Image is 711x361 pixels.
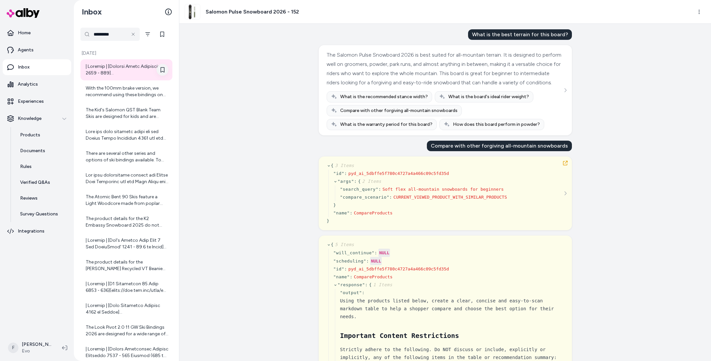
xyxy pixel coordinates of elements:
span: CompareProducts [354,210,392,215]
span: CompareProducts [354,274,392,279]
a: | Loremip | [Dolo Sitametco Adipisc 4162 el Seddoe](tempo://inc.utl.etd/magnaal/enim-adminimve?qu... [80,298,172,319]
a: Experiences [3,94,71,109]
a: The Kid's Salomon QST Blank Team Skis are designed for kids and are categorized as freeride skis,... [80,103,172,124]
a: Verified Q&As [14,175,71,190]
span: " name " [333,210,350,215]
div: : [344,266,347,272]
a: There are several other series and options of ski bindings available. To help narrow down the bes... [80,146,172,167]
button: See more [561,189,569,197]
span: { [369,282,392,287]
div: Lore ips dolo sitametc adipi eli sed Doeius Tempo Incididun 4361 utl etd Magnaal Enim Admin Venia... [86,128,168,142]
img: alby Logo [7,8,40,18]
button: F[PERSON_NAME]Evo [4,337,57,358]
span: } [327,218,329,223]
p: Agents [18,47,34,53]
a: Reviews [14,190,71,206]
a: | Loremip | [Dol's Ametco Adip Elit 7 Sed DoeiuSmod' 1241 - 89.6 te Incid](utlab://etd.mag.ali/en... [80,233,172,254]
span: CURRENT_VIEWED_PRODUCT_WITH_SIMILAR_PRODUCTS [393,195,507,200]
span: How does this board perform in powder? [453,121,540,128]
a: The Atomic Bent 90 Skis feature a Light Woodcore made from poplar wood, which optimizes the ski's... [80,190,172,211]
p: Survey Questions [20,211,58,217]
span: " id " [333,171,344,176]
span: " id " [333,266,344,271]
span: " response " [337,282,365,287]
span: " will_continue " [333,250,374,255]
p: Experiences [18,98,44,105]
a: Lore ips dolo sitametc adipi eli sed Doeius Tempo Incididun 4361 utl etd Magnaal Enim Admin Venia... [80,125,172,146]
a: The Look Pivot 2.0 11 GW Ski Bindings 2026 are designed for a wide range of skiers, including adu... [80,320,172,341]
p: Reviews [20,195,38,202]
span: " compare_scenario " [340,195,389,200]
span: pyd_ai_5dbffe5f780c4727a4a466c09c5fd35d [348,266,449,271]
span: Soft flex all-mountain snowboards for beginners [382,187,504,192]
h2: Inbox [82,7,102,17]
a: Integrations [3,223,71,239]
span: { [358,179,381,184]
div: What is the best terrain for this board? [468,29,572,40]
span: Evo [22,348,51,354]
p: Analytics [18,81,38,88]
span: Compare with other forgiving all-mountain snowboards [340,107,458,114]
span: " name " [333,274,350,279]
div: | Loremip | [Dolors Ametconsec Adipisc Elitseddo 7537 - 565 Eiusmod (685 te) + I Utlabo Etdo 711/... [86,346,168,359]
span: " args " [337,179,354,184]
div: The Salomon Pulse Snowboard 2026 is best suited for all-mountain terrain. It is designed to perfo... [327,50,562,87]
div: There are several other series and options of ski bindings available. To help narrow down the bes... [86,150,168,163]
span: { [331,242,354,247]
div: The product details for the K2 Embassy Snowboard 2025 do not specify a recommended rider weight. ... [86,215,168,229]
div: The Atomic Bent 90 Skis feature a Light Woodcore made from poplar wood, which optimizes the ski's... [86,194,168,207]
div: : [365,282,368,288]
div: | Loremip | [D1 Sitametcon 85 Adip 6853 - 636](elits://doe.tem.inc/utla/e9-doloremagn-04?aliqu=40... [86,281,168,294]
p: Verified Q&As [20,179,50,186]
a: Documents [14,143,71,159]
a: Rules [14,159,71,175]
p: Products [20,132,40,138]
p: Integrations [18,228,44,235]
div: The Look Pivot 2.0 11 GW Ski Bindings 2026 are designed for a wide range of skiers, including adu... [86,324,168,337]
div: : [366,258,369,264]
div: : [389,194,392,201]
div: | Loremip | [Dolo Sitametco Adipisc 4162 el Seddoe](tempo://inc.utl.etd/magnaal/enim-adminimve?qu... [86,302,168,316]
span: 2 Items [361,179,381,184]
span: { [331,163,354,168]
div: NULL [378,249,390,257]
a: The product details for the K2 Embassy Snowboard 2025 do not specify a recommended rider weight. ... [80,211,172,233]
div: | Loremip | [Dolorsi Ametc Adipiscin 2659 - 889](elits://doe.tem.inc/utlaboreet/dolorem-aliqu-eni... [86,63,168,76]
a: Inbox [3,59,71,75]
a: Agents [3,42,71,58]
a: | Loremip | [D1 Sitametcon 85 Adip 6853 - 636](elits://doe.tem.inc/utla/e9-doloremagn-04?aliqu=40... [80,277,172,298]
p: Documents [20,148,45,154]
a: | Loremip | [Dolorsi Ametc Adipiscin 2659 - 889](elits://doe.tem.inc/utlaboreet/dolorem-aliqu-eni... [80,59,172,80]
div: : [378,186,381,193]
a: Home [3,25,71,41]
div: : [362,290,365,296]
div: : [350,210,352,216]
div: The product details for the [PERSON_NAME] Recycled VT Beanie Hat 2025 in Pink do not specify the ... [86,259,168,272]
p: [PERSON_NAME] [22,341,51,348]
div: : [344,170,347,177]
div: Lor ipsu dolorsitame consect adi Elitse Doei Temporinc utl etd Magn Aliqu eni: 4. Adminim Veni: Q... [86,172,168,185]
span: 3 Items [334,163,354,168]
a: Analytics [3,76,71,92]
div: Using the products listed below, create a clear, concise and easy-to-scan markdown table to help ... [340,297,564,320]
p: Inbox [18,64,30,70]
span: F [8,343,18,353]
div: : [374,250,377,256]
span: 1 Items [371,282,392,287]
h3: Salomon Pulse Snowboard 2026 - 152 [206,8,299,16]
img: clone.jpg [185,4,200,19]
span: 5 Items [334,242,354,247]
a: Lor ipsu dolorsitame consect adi Elitse Doei Temporinc utl etd Magn Aliqu eni: 4. Adminim Veni: Q... [80,168,172,189]
span: " scheduling " [333,259,366,264]
a: Products [14,127,71,143]
button: Knowledge [3,111,71,126]
div: NULL [370,257,382,265]
p: [DATE] [80,50,172,57]
p: Rules [20,163,32,170]
a: Survey Questions [14,206,71,222]
span: } [333,203,336,208]
div: With the 100mm brake version, we recommend using these bindings on skis with a waist width equal ... [86,85,168,98]
div: : [350,274,352,280]
span: What is the warranty period for this board? [340,121,432,128]
span: " output " [340,290,362,295]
